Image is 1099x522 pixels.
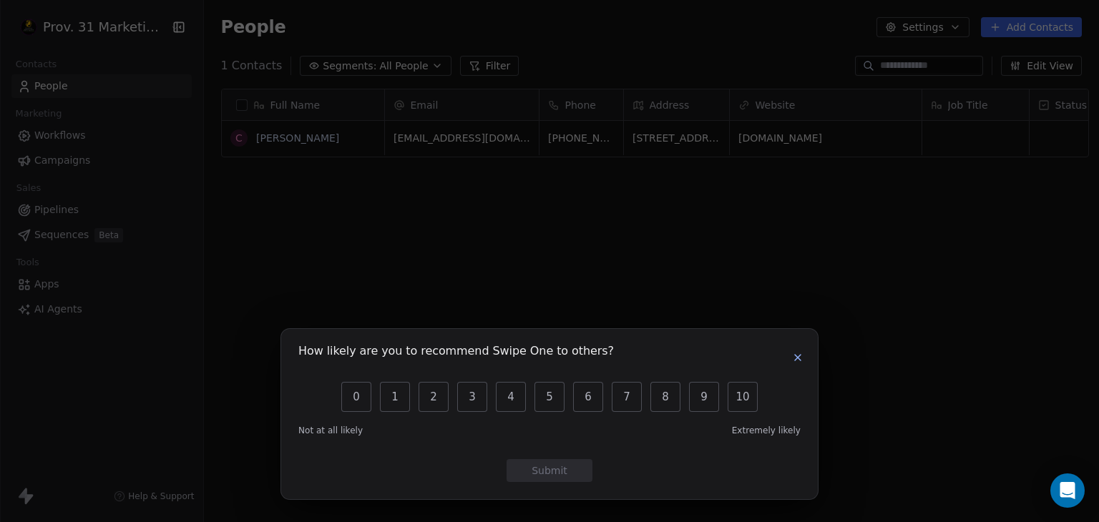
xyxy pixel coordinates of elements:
[298,346,614,360] h1: How likely are you to recommend Swipe One to others?
[298,425,363,436] span: Not at all likely
[534,382,565,412] button: 5
[457,382,487,412] button: 3
[341,382,371,412] button: 0
[380,382,410,412] button: 1
[732,425,801,436] span: Extremely likely
[507,459,592,482] button: Submit
[419,382,449,412] button: 2
[650,382,680,412] button: 8
[612,382,642,412] button: 7
[689,382,719,412] button: 9
[496,382,526,412] button: 4
[728,382,758,412] button: 10
[573,382,603,412] button: 6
